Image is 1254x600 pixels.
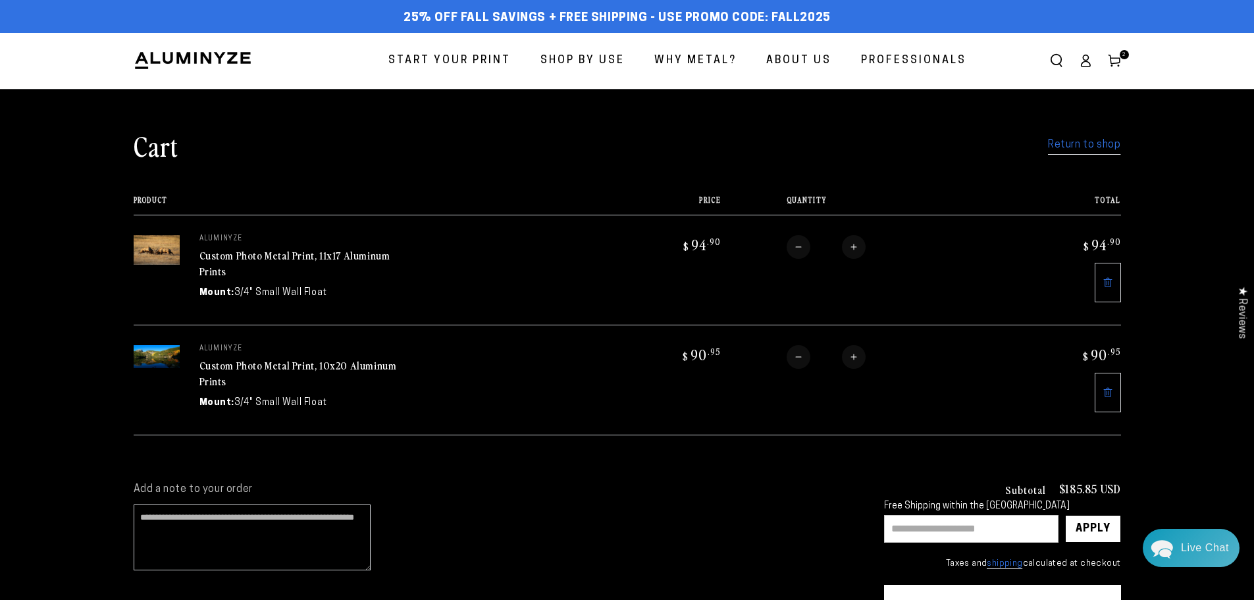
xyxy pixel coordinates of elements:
[1083,350,1089,363] span: $
[681,345,721,364] bdi: 90
[199,396,235,410] dt: Mount:
[1081,345,1121,364] bdi: 90
[756,43,841,78] a: About Us
[234,286,327,300] dd: 3/4" Small Wall Float
[681,235,721,254] bdi: 94
[861,51,966,70] span: Professionals
[654,51,737,70] span: Why Metal?
[810,345,842,369] input: Quantity for Custom Photo Metal Print, 10x20 Aluminum Prints
[1082,235,1121,254] bdi: 94
[234,396,327,410] dd: 3/4" Small Wall Float
[199,248,390,279] a: Custom Photo Metal Print, 11x17 Aluminum Prints
[531,43,635,78] a: Shop By Use
[1005,484,1046,495] h3: Subtotal
[884,501,1121,512] div: Free Shipping within the [GEOGRAPHIC_DATA]
[683,240,689,253] span: $
[379,43,521,78] a: Start Your Print
[134,235,180,265] img: 11"x17" Rectangle White Glossy Aluminyzed Photo
[644,43,746,78] a: Why Metal?
[388,51,511,70] span: Start Your Print
[404,11,831,26] span: 25% off FALL Savings + Free Shipping - Use Promo Code: FALL2025
[1229,276,1254,349] div: Click to open Judge.me floating reviews tab
[1143,529,1240,567] div: Chat widget toggle
[683,350,689,363] span: $
[199,358,397,389] a: Custom Photo Metal Print, 10x20 Aluminum Prints
[134,128,178,163] h1: Cart
[708,346,721,357] sup: .95
[987,559,1022,569] a: shipping
[1095,263,1121,302] a: Remove 11"x17" Rectangle White Glossy Aluminyzed Photo
[1048,136,1120,155] a: Return to shop
[134,196,604,215] th: Product
[199,286,235,300] dt: Mount:
[1107,236,1121,247] sup: .90
[1059,483,1121,495] p: $185.85 USD
[851,43,976,78] a: Professionals
[1042,46,1071,75] summary: Search our site
[134,51,252,70] img: Aluminyze
[1095,373,1121,412] a: Remove 10"x20" Rectangle White Glossy Aluminyzed Photo
[1084,240,1089,253] span: $
[707,236,721,247] sup: .90
[884,557,1121,570] small: Taxes and calculated at checkout
[199,235,397,243] p: aluminyze
[199,345,397,353] p: aluminyze
[1122,50,1126,59] span: 2
[721,196,1004,215] th: Quantity
[134,345,180,368] img: 10"x20" Rectangle White Glossy Aluminyzed Photo
[810,235,842,259] input: Quantity for Custom Photo Metal Print, 11x17 Aluminum Prints
[1181,529,1229,567] div: Contact Us Directly
[134,483,858,497] label: Add a note to your order
[604,196,721,215] th: Price
[1076,516,1110,542] div: Apply
[540,51,625,70] span: Shop By Use
[1108,346,1121,357] sup: .95
[766,51,831,70] span: About Us
[1004,196,1121,215] th: Total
